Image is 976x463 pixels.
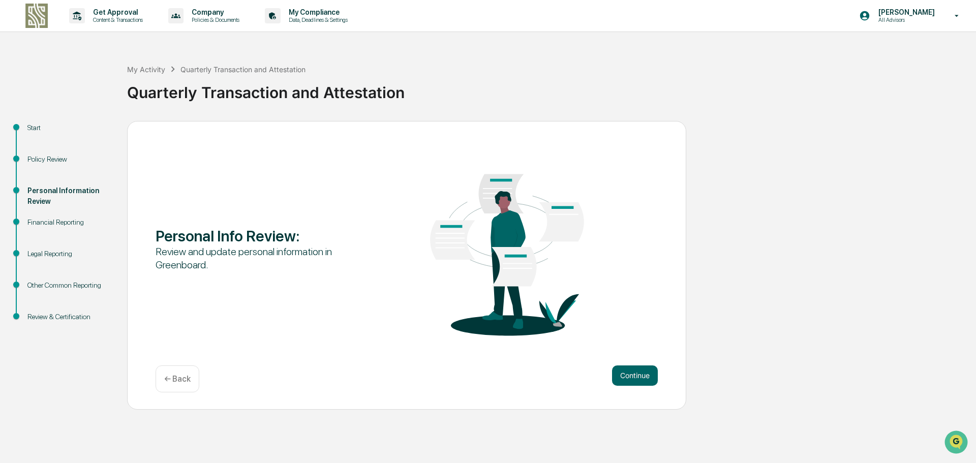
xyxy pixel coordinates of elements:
[127,65,165,74] div: My Activity
[407,143,607,353] img: Personal Info Review
[612,365,658,386] button: Continue
[173,81,185,93] button: Start new chat
[10,129,18,137] div: 🖐️
[27,217,111,228] div: Financial Reporting
[164,374,191,384] p: ← Back
[870,8,940,16] p: [PERSON_NAME]
[6,143,68,162] a: 🔎Data Lookup
[27,280,111,291] div: Other Common Reporting
[85,8,148,16] p: Get Approval
[184,16,245,23] p: Policies & Documents
[127,75,971,102] div: Quarterly Transaction and Attestation
[35,78,167,88] div: Start new chat
[70,124,130,142] a: 🗄️Attestations
[943,429,971,457] iframe: Open customer support
[870,16,940,23] p: All Advisors
[85,16,148,23] p: Content & Transactions
[20,128,66,138] span: Preclearance
[101,172,123,180] span: Pylon
[184,8,245,16] p: Company
[84,128,126,138] span: Attestations
[20,147,64,158] span: Data Lookup
[6,124,70,142] a: 🖐️Preclearance
[72,172,123,180] a: Powered byPylon
[27,122,111,133] div: Start
[281,16,353,23] p: Data, Deadlines & Settings
[281,8,353,16] p: My Compliance
[27,186,111,207] div: Personal Information Review
[10,148,18,157] div: 🔎
[180,65,306,74] div: Quarterly Transaction and Attestation
[10,78,28,96] img: 1746055101610-c473b297-6a78-478c-a979-82029cc54cd1
[156,245,356,271] div: Review and update personal information in Greenboard.
[10,21,185,38] p: How can we help?
[27,154,111,165] div: Policy Review
[24,4,49,28] img: logo
[27,312,111,322] div: Review & Certification
[156,227,356,245] div: Personal Info Review :
[74,129,82,137] div: 🗄️
[35,88,129,96] div: We're available if you need us!
[27,249,111,259] div: Legal Reporting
